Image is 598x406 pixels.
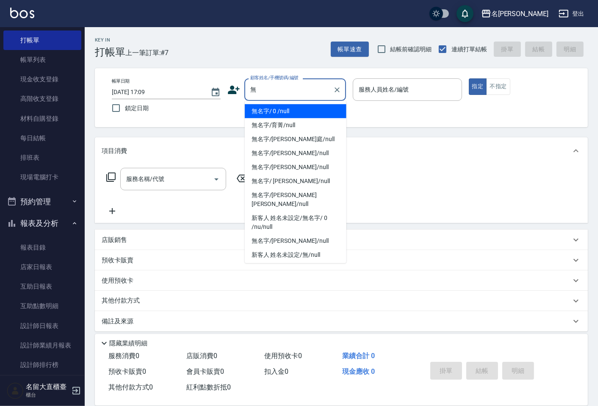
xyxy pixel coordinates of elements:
h5: 名留大直櫃臺 [26,383,69,391]
button: save [457,5,473,22]
div: 名[PERSON_NAME] [491,8,548,19]
p: 使用預收卡 [102,276,133,285]
div: 項目消費 [95,137,588,164]
span: 服務消費 0 [108,352,139,360]
a: 設計師日報表 [3,316,81,336]
div: 備註及來源 [95,311,588,331]
a: 打帳單 [3,31,81,50]
label: 帳單日期 [112,78,130,84]
button: Choose date, selected date is 2025-08-12 [205,82,226,103]
button: 預約管理 [3,191,81,213]
label: 顧客姓名/手機號碼/編號 [250,75,299,81]
li: 無名字/[PERSON_NAME]庭/null [245,132,346,146]
li: 新客人 姓名未設定/無名字/ 0 /nu/null [245,211,346,234]
img: Logo [10,8,34,18]
div: 其他付款方式 [95,291,588,311]
span: 現金應收 0 [342,367,375,375]
p: 其他付款方式 [102,296,144,306]
li: 無名字/育菁/null [245,118,346,132]
button: 報表及分析 [3,212,81,234]
p: 項目消費 [102,147,127,156]
a: 報表目錄 [3,238,81,257]
p: 店販銷售 [102,236,127,245]
li: 無名字/[PERSON_NAME]/null [245,146,346,160]
a: 材料自購登錄 [3,109,81,128]
span: 扣入金 0 [264,367,288,375]
a: 排班表 [3,148,81,167]
li: 無名字/ [PERSON_NAME]/null [245,174,346,188]
button: Clear [331,84,343,96]
p: 備註及來源 [102,317,133,326]
a: 店家日報表 [3,257,81,277]
a: 現金收支登錄 [3,70,81,89]
a: 現場電腦打卡 [3,167,81,187]
li: 無名字/[PERSON_NAME]/null [245,160,346,174]
a: 設計師排行榜 [3,355,81,375]
li: 無名字/[PERSON_NAME] [PERSON_NAME]/null [245,188,346,211]
button: 指定 [469,78,487,95]
div: 預收卡販賣 [95,250,588,270]
button: 名[PERSON_NAME] [478,5,552,22]
h2: Key In [95,37,125,43]
img: Person [7,382,24,399]
a: 互助點數明細 [3,296,81,316]
li: 無名字/ 0 /null [245,104,346,118]
input: YYYY/MM/DD hh:mm [112,85,202,99]
div: 使用預收卡 [95,270,588,291]
span: 鎖定日期 [125,104,149,113]
a: 帳單列表 [3,50,81,70]
a: 設計師業績月報表 [3,336,81,355]
span: 業績合計 0 [342,352,375,360]
span: 結帳前確認明細 [390,45,432,54]
a: 互助日報表 [3,277,81,296]
p: 隱藏業績明細 [109,339,147,348]
a: 每日結帳 [3,128,81,148]
p: 櫃台 [26,391,69,399]
button: 不指定 [486,78,510,95]
button: 帳單速查 [331,42,369,57]
span: 連續打單結帳 [451,45,487,54]
span: 會員卡販賣 0 [186,367,224,375]
h3: 打帳單 [95,46,125,58]
li: 新客人 姓名未設定/無/null [245,248,346,262]
div: 店販銷售 [95,230,588,250]
a: 店販抽成明細 [3,375,81,394]
p: 預收卡販賣 [102,256,133,265]
a: 高階收支登錄 [3,89,81,108]
span: 其他付款方式 0 [108,383,153,391]
span: 使用預收卡 0 [264,352,302,360]
span: 紅利點數折抵 0 [186,383,231,391]
span: 店販消費 0 [186,352,217,360]
button: 登出 [555,6,588,22]
li: 無名字/[PERSON_NAME]/null [245,234,346,248]
span: 預收卡販賣 0 [108,367,146,375]
li: 無名字/歐小姐/null [245,262,346,276]
span: 上一筆訂單:#7 [125,47,169,58]
button: Open [210,172,223,186]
